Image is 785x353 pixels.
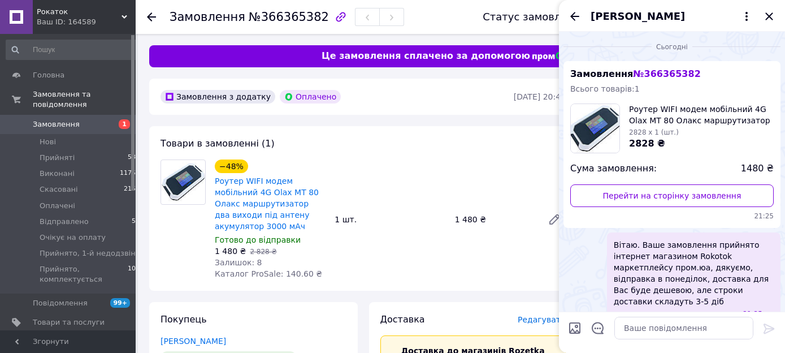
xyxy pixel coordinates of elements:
span: Прийняті [40,153,75,163]
div: Замовлення з додатку [161,90,275,104]
div: −48% [215,160,248,173]
span: Сума замовлення: [570,162,657,175]
img: 6467272099_w100_h100_router-wifi-modem.jpg [571,104,619,153]
span: Рокаток [37,7,122,17]
span: 2828 ₴ [629,138,665,149]
span: 2 828 ₴ [250,248,276,256]
span: Замовлення [33,119,80,130]
span: 21:25 12.10.2025 [743,309,762,319]
div: Ваш ID: 164589 [37,17,136,27]
div: 12.10.2025 [563,41,780,52]
span: Це замовлення сплачено за допомогою [322,50,530,63]
span: 2158 [124,184,140,195]
span: Головна [33,70,64,80]
span: Доставка [380,314,425,325]
a: Редагувати [543,208,566,231]
span: Виконані [40,169,75,179]
span: Покупець [161,314,207,325]
button: [PERSON_NAME] [591,9,753,24]
span: 580 [128,153,140,163]
span: Товари в замовленні (1) [161,138,275,149]
span: Роутер WIFI модем мобільний 4G Olax MT 80 Олакс маршрутизатор два виходи під антену акумулятор 30... [629,104,774,126]
time: [DATE] 20:46 [514,92,566,101]
span: Вітаю. Ваше замовлення прийнято інтернет магазином Rokotok маркетплейсу пром.юа, дякуємо, відправ... [614,239,774,307]
span: Сьогодні [652,42,692,52]
a: Перейти на сторінку замовлення [570,184,774,207]
button: Закрити [762,10,776,23]
span: 1 [119,119,130,129]
span: 1480 ₴ [741,162,774,175]
span: Залишок: 8 [215,258,262,267]
span: Всього товарів: 1 [570,84,640,93]
input: Пошук [6,40,141,60]
span: Оплачені [40,201,75,211]
span: Нові [40,137,56,147]
span: 1 480 ₴ [215,247,246,256]
a: [PERSON_NAME] [161,337,226,346]
span: Каталог ProSale: 140.60 ₴ [215,269,322,278]
div: Оплачено [280,90,341,104]
span: Прийнято, 1-й недодзвін [40,248,136,259]
span: 2828 x 1 (шт.) [629,128,679,136]
span: Товари та послуги [33,317,105,328]
span: 21:25 12.10.2025 [570,212,774,221]
div: 1 480 ₴ [450,212,539,227]
span: Очікує на оплату [40,233,106,243]
span: Повідомлення [33,298,88,308]
span: Готово до відправки [215,235,301,244]
span: Скасовані [40,184,78,195]
span: 106 [128,264,140,285]
img: Роутер WIFI модем мобільний 4G Olax MT 80 Олакс маршрутизатор два виходи під антену акумулятор 30... [161,162,205,201]
span: Редагувати [518,315,566,324]
span: Замовлення [170,10,245,24]
div: 1 шт. [330,212,450,227]
span: №366365382 [249,10,329,24]
span: 99+ [110,298,130,308]
span: [PERSON_NAME] [591,9,685,24]
span: № 366365382 [633,68,700,79]
span: Замовлення та повідомлення [33,89,136,110]
span: Прийнято, комплектується [40,264,128,285]
span: Відправлено [40,217,89,227]
button: Назад [568,10,582,23]
button: Відкрити шаблони відповідей [591,321,605,335]
a: Роутер WIFI модем мобільний 4G Olax MT 80 Олакс маршрутизатор два виходи під антену акумулятор 30... [215,176,319,231]
div: Статус замовлення [483,11,587,23]
div: Повернутися назад [147,11,156,23]
span: Замовлення [570,68,701,79]
span: 11758 [120,169,140,179]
